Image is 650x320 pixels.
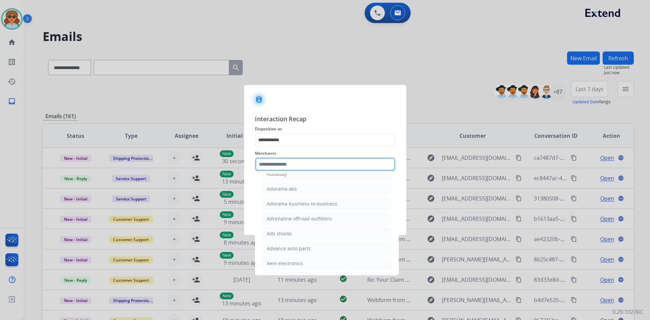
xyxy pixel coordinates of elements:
[251,91,267,108] img: contactIcon
[255,114,395,125] span: Interaction Recap
[267,200,337,207] div: Adorama business-to-business
[255,149,395,157] span: Merchants
[267,215,332,222] div: Adrenaline offroad outfitters
[267,230,292,237] div: Ads shocks
[612,308,643,316] p: 0.20.1027RC
[267,171,287,177] div: Addaday
[267,186,297,192] div: Adorama abs
[255,125,395,133] span: Disposition as
[267,260,303,267] div: Aem electronics
[267,275,300,282] div: Aerishealthinc
[267,245,311,252] div: Advance auto parts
